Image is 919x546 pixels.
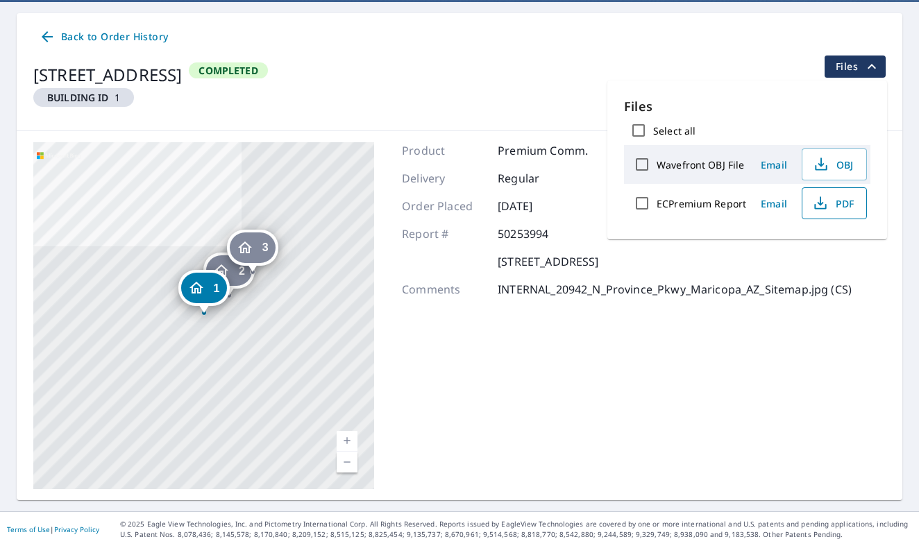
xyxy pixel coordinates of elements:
button: OBJ [802,148,867,180]
label: Select all [653,124,695,137]
div: Dropped pin, building 3, Residential property, 20942 N Province Pkwy Maricopa, AZ 85138-2241 [227,230,278,273]
a: Current Level 17, Zoom Out [337,452,357,472]
p: Premium Comm. [498,142,588,159]
a: Back to Order History [33,24,174,50]
p: [STREET_ADDRESS] [498,253,598,270]
p: INTERNAL_20942_N_Province_Pkwy_Maricopa_AZ_Sitemap.jpg (CS) [498,281,852,298]
p: Order Placed [402,198,485,214]
button: Email [752,154,796,176]
div: Dropped pin, building 2, Residential property, 20942 N Province Pkwy Maricopa, AZ 85138-2241 [203,253,255,296]
label: ECPremium Report [657,197,746,210]
label: Wavefront OBJ File [657,158,744,171]
span: 3 [262,242,269,253]
button: PDF [802,187,867,219]
span: Email [757,158,791,171]
span: Files [836,58,880,75]
button: filesDropdownBtn-50253994 [824,56,886,78]
a: Terms of Use [7,524,50,534]
span: OBJ [811,156,855,173]
button: Email [752,193,796,214]
span: PDF [811,195,855,212]
p: © 2025 Eagle View Technologies, Inc. and Pictometry International Corp. All Rights Reserved. Repo... [120,519,912,540]
span: Completed [190,64,266,77]
span: 1 [213,283,219,293]
div: Dropped pin, building 1, Residential property, 20942 N Province Pkwy Maricopa, AZ 85138-2241 [178,270,229,313]
p: | [7,525,99,534]
p: Regular [498,170,581,187]
p: Files [624,97,870,116]
p: Delivery [402,170,485,187]
a: Current Level 17, Zoom In [337,431,357,452]
a: Privacy Policy [54,524,99,534]
span: 2 [239,266,245,276]
div: [STREET_ADDRESS] [33,62,182,87]
p: Product [402,142,485,159]
p: Comments [402,281,485,298]
p: Report # [402,225,485,242]
p: 50253994 [498,225,581,242]
em: Building ID [47,91,109,104]
span: Back to Order History [39,28,168,46]
span: Email [757,197,791,210]
p: [DATE] [498,198,581,214]
span: 1 [39,91,128,104]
